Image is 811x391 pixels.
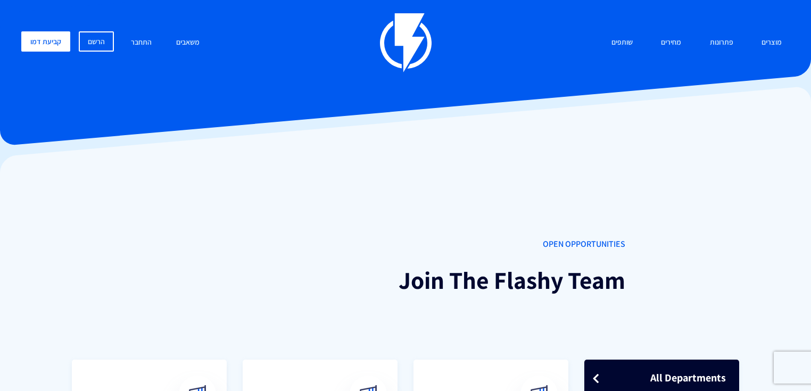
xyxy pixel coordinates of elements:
[168,31,208,54] a: משאבים
[653,31,689,54] a: מחירים
[603,31,641,54] a: שותפים
[21,31,70,52] a: קביעת דמו
[186,238,625,251] span: OPEN OPPORTUNITIES
[79,31,114,52] a: הרשם
[754,31,790,54] a: מוצרים
[123,31,160,54] a: התחבר
[702,31,741,54] a: פתרונות
[186,267,625,293] h1: Join The Flashy Team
